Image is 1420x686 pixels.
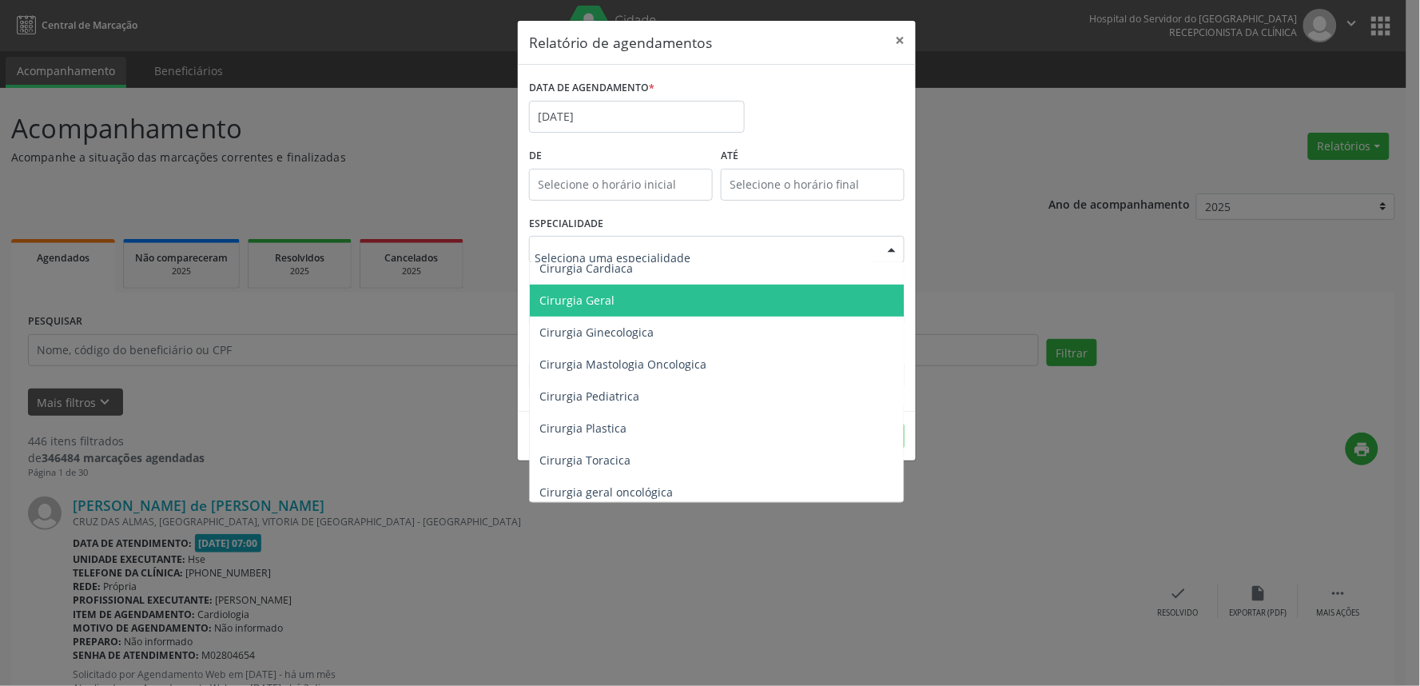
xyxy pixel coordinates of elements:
label: De [529,144,713,169]
span: Cirurgia geral oncológica [539,485,673,500]
label: ESPECIALIDADE [529,212,603,237]
span: Cirurgia Mastologia Oncologica [539,357,706,372]
label: ATÉ [721,144,905,169]
input: Selecione uma data ou intervalo [529,101,745,133]
span: Cirurgia Pediatrica [539,389,639,404]
input: Selecione o horário final [721,169,905,201]
button: Close [884,21,916,60]
span: Cirurgia Ginecologica [539,325,654,340]
span: Cirurgia Toracica [539,453,630,468]
span: Cirurgia Plastica [539,421,626,436]
h5: Relatório de agendamentos [529,32,712,53]
span: Cirurgia Cardiaca [539,261,633,276]
input: Seleciona uma especialidade [535,241,872,273]
label: DATA DE AGENDAMENTO [529,76,654,101]
input: Selecione o horário inicial [529,169,713,201]
span: Cirurgia Geral [539,293,615,308]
